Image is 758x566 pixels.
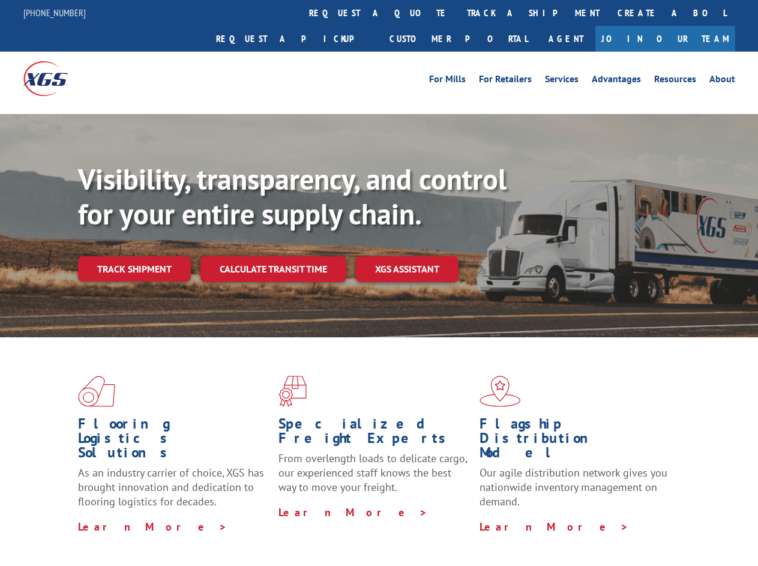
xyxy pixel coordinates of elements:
[480,376,521,407] img: xgs-icon-flagship-distribution-model-red
[278,417,470,451] h1: Specialized Freight Experts
[278,505,428,519] a: Learn More >
[78,417,269,466] h1: Flooring Logistics Solutions
[78,376,115,407] img: xgs-icon-total-supply-chain-intelligence-red
[78,520,227,534] a: Learn More >
[709,74,735,88] a: About
[545,74,579,88] a: Services
[480,466,667,508] span: Our agile distribution network gives you nationwide inventory management on demand.
[78,160,507,232] b: Visibility, transparency, and control for your entire supply chain.
[78,256,191,281] a: Track shipment
[23,7,86,19] a: [PHONE_NUMBER]
[278,376,307,407] img: xgs-icon-focused-on-flooring-red
[592,74,641,88] a: Advantages
[480,417,671,466] h1: Flagship Distribution Model
[356,256,459,282] a: XGS ASSISTANT
[207,26,381,52] a: Request a pickup
[278,451,470,505] p: From overlength loads to delicate cargo, our experienced staff knows the best way to move your fr...
[480,520,629,534] a: Learn More >
[537,26,595,52] a: Agent
[381,26,537,52] a: Customer Portal
[479,74,532,88] a: For Retailers
[595,26,735,52] a: Join Our Team
[429,74,466,88] a: For Mills
[78,466,264,508] span: As an industry carrier of choice, XGS has brought innovation and dedication to flooring logistics...
[654,74,696,88] a: Resources
[200,256,346,282] a: Calculate transit time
